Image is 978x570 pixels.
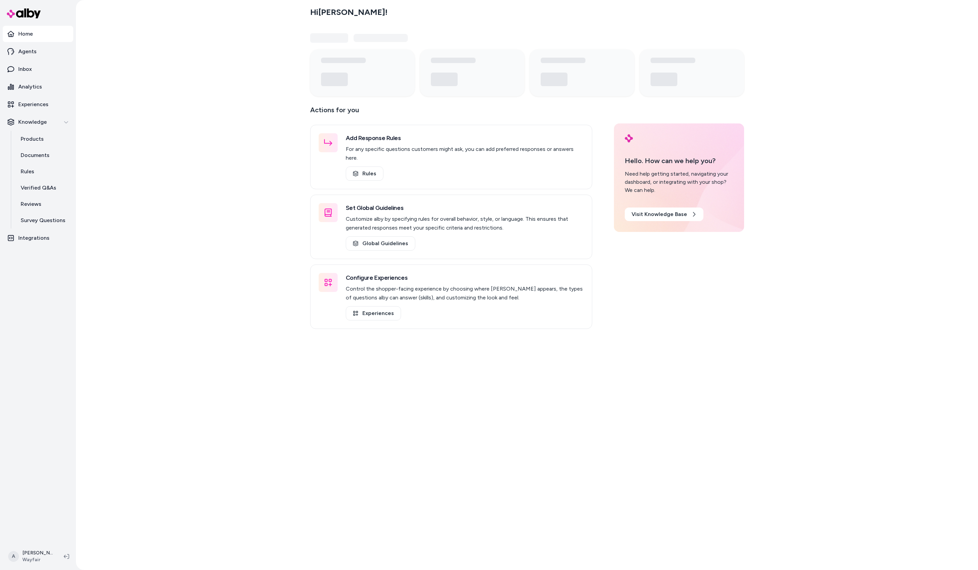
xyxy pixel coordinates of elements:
p: For any specific questions customers might ask, you can add preferred responses or answers here. [346,145,584,162]
p: Documents [21,151,49,159]
p: Analytics [18,83,42,91]
a: Integrations [3,230,73,246]
a: Products [14,131,73,147]
button: A[PERSON_NAME]Wayfair [4,546,58,567]
a: Verified Q&As [14,180,73,196]
h3: Add Response Rules [346,133,584,143]
a: Inbox [3,61,73,77]
img: alby Logo [625,134,633,142]
p: Experiences [18,100,48,109]
p: Hello. How can we help you? [625,156,733,166]
p: Control the shopper-facing experience by choosing where [PERSON_NAME] appears, the types of quest... [346,284,584,302]
h3: Configure Experiences [346,273,584,282]
span: A [8,551,19,562]
a: Global Guidelines [346,236,415,251]
p: Reviews [21,200,41,208]
a: Agents [3,43,73,60]
span: Wayfair [22,556,53,563]
p: Products [21,135,44,143]
a: Experiences [346,306,401,320]
p: [PERSON_NAME] [22,550,53,556]
p: Integrations [18,234,49,242]
p: Survey Questions [21,216,65,224]
p: Actions for you [310,104,592,121]
a: Analytics [3,79,73,95]
a: Survey Questions [14,212,73,229]
p: Agents [18,47,37,56]
p: Knowledge [18,118,47,126]
a: Rules [14,163,73,180]
a: Visit Knowledge Base [625,208,703,221]
a: Rules [346,166,383,181]
a: Experiences [3,96,73,113]
a: Documents [14,147,73,163]
a: Home [3,26,73,42]
p: Home [18,30,33,38]
h2: Hi [PERSON_NAME] ! [310,7,387,17]
button: Knowledge [3,114,73,130]
img: alby Logo [7,8,41,18]
p: Customize alby by specifying rules for overall behavior, style, or language. This ensures that ge... [346,215,584,232]
p: Verified Q&As [21,184,56,192]
p: Rules [21,168,34,176]
h3: Set Global Guidelines [346,203,584,213]
p: Inbox [18,65,32,73]
div: Need help getting started, navigating your dashboard, or integrating with your shop? We can help. [625,170,733,194]
a: Reviews [14,196,73,212]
